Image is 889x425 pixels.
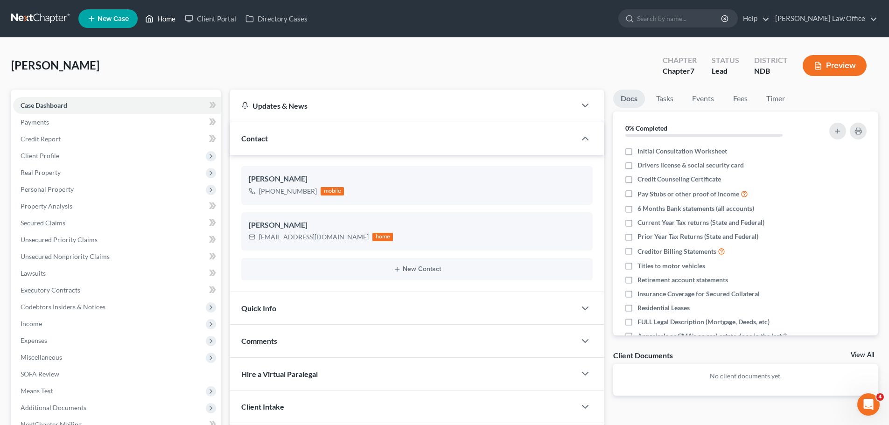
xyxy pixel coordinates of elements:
span: Credit Report [21,135,61,143]
span: Expenses [21,336,47,344]
span: Insurance Coverage for Secured Collateral [637,289,760,299]
div: [PERSON_NAME] [249,220,585,231]
span: Property Analysis [21,202,72,210]
a: SOFA Review [13,366,221,383]
span: Miscellaneous [21,353,62,361]
a: Payments [13,114,221,131]
span: SOFA Review [21,370,59,378]
span: Credit Counseling Certificate [637,174,721,184]
span: Retirement account statements [637,275,728,285]
span: Current Year Tax returns (State and Federal) [637,218,764,227]
a: Tasks [649,90,681,108]
span: Codebtors Insiders & Notices [21,303,105,311]
a: Timer [759,90,792,108]
span: Hire a Virtual Paralegal [241,369,318,378]
div: Client Documents [613,350,673,360]
span: Residential Leases [637,303,690,313]
a: Property Analysis [13,198,221,215]
span: Executory Contracts [21,286,80,294]
span: Payments [21,118,49,126]
span: 6 Months Bank statements (all accounts) [637,204,754,213]
p: No client documents yet. [621,371,870,381]
a: Unsecured Nonpriority Claims [13,248,221,265]
button: Preview [803,55,867,76]
a: Secured Claims [13,215,221,231]
span: Unsecured Nonpriority Claims [21,252,110,260]
span: Means Test [21,387,53,395]
a: Lawsuits [13,265,221,282]
span: 7 [690,66,694,75]
span: Additional Documents [21,404,86,411]
span: Creditor Billing Statements [637,247,716,256]
span: Initial Consultation Worksheet [637,146,727,156]
input: Search by name... [637,10,722,27]
span: Secured Claims [21,219,65,227]
span: New Case [98,15,129,22]
div: Lead [712,66,739,77]
a: Events [685,90,721,108]
strong: 0% Completed [625,124,667,132]
span: Appraisals or CMA's on real estate done in the last 3 years OR required by attorney [637,331,804,350]
div: home [372,233,393,241]
div: mobile [321,187,344,195]
a: Case Dashboard [13,97,221,114]
span: Prior Year Tax Returns (State and Federal) [637,232,758,241]
div: District [754,55,788,66]
span: Drivers license & social security card [637,160,744,170]
span: Client Profile [21,152,59,160]
a: Directory Cases [241,10,312,27]
span: FULL Legal Description (Mortgage, Deeds, etc) [637,317,770,327]
div: Updates & News [241,101,565,111]
a: Credit Report [13,131,221,147]
span: [PERSON_NAME] [11,58,99,72]
a: View All [851,352,874,358]
div: Status [712,55,739,66]
span: Titles to motor vehicles [637,261,705,271]
div: [PHONE_NUMBER] [259,187,317,196]
a: Executory Contracts [13,282,221,299]
span: Pay Stubs or other proof of Income [637,189,739,199]
div: Chapter [663,66,697,77]
span: Unsecured Priority Claims [21,236,98,244]
div: Chapter [663,55,697,66]
span: Contact [241,134,268,143]
a: Help [738,10,770,27]
span: Lawsuits [21,269,46,277]
div: NDB [754,66,788,77]
div: [EMAIL_ADDRESS][DOMAIN_NAME] [259,232,369,242]
a: Client Portal [180,10,241,27]
a: Docs [613,90,645,108]
div: [PERSON_NAME] [249,174,585,185]
a: Home [140,10,180,27]
a: Unsecured Priority Claims [13,231,221,248]
span: Quick Info [241,304,276,313]
span: Real Property [21,168,61,176]
a: [PERSON_NAME] Law Office [770,10,877,27]
iframe: Intercom live chat [857,393,880,416]
a: Fees [725,90,755,108]
span: Case Dashboard [21,101,67,109]
span: Comments [241,336,277,345]
span: Client Intake [241,402,284,411]
span: Income [21,320,42,327]
button: New Contact [249,265,585,273]
span: 4 [876,393,884,401]
span: Personal Property [21,185,74,193]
